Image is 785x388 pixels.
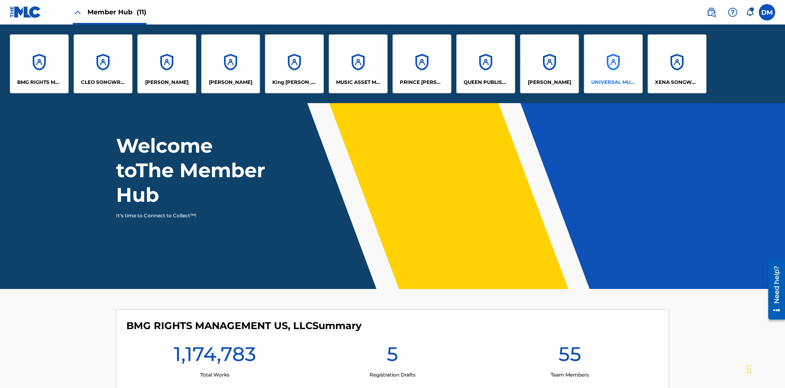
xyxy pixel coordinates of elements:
img: search [706,7,716,17]
div: User Menu [759,4,775,20]
a: AccountsUNIVERSAL MUSIC PUB GROUP [584,34,643,93]
a: Public Search [703,4,720,20]
p: RONALD MCTESTERSON [528,79,571,86]
a: AccountsBMG RIGHTS MANAGEMENT US, LLC [10,34,69,93]
a: AccountsPRINCE [PERSON_NAME] [392,34,451,93]
p: PRINCE MCTESTERSON [400,79,444,86]
a: Accounts[PERSON_NAME] [137,34,196,93]
a: AccountsKing [PERSON_NAME] [265,34,324,93]
a: AccountsXENA SONGWRITER [648,34,706,93]
p: Total Works [200,371,229,379]
a: AccountsMUSIC ASSET MANAGEMENT (MAM) [329,34,388,93]
p: QUEEN PUBLISHA [464,79,508,86]
img: Close [73,7,83,17]
p: XENA SONGWRITER [655,79,700,86]
div: Drag [747,357,751,381]
p: It's time to Connect to Collect™! [116,212,258,219]
p: King McTesterson [272,79,317,86]
div: Help [724,4,741,20]
a: Accounts[PERSON_NAME] [520,34,579,93]
p: BMG RIGHTS MANAGEMENT US, LLC [17,79,62,86]
p: MUSIC ASSET MANAGEMENT (MAM) [336,79,381,86]
p: UNIVERSAL MUSIC PUB GROUP [591,79,636,86]
iframe: Chat Widget [744,349,785,388]
h4: BMG RIGHTS MANAGEMENT US, LLC [126,320,361,332]
p: Registration Drafts [370,371,415,379]
img: MLC Logo [10,6,41,18]
h1: 1,174,783 [174,342,256,371]
h1: Welcome to The Member Hub [116,133,269,207]
p: Team Members [551,371,589,379]
p: EYAMA MCSINGER [209,79,252,86]
img: help [728,7,738,17]
a: AccountsCLEO SONGWRITER [74,34,132,93]
div: Notifications [746,8,754,16]
p: CLEO SONGWRITER [81,79,126,86]
span: Member Hub [87,7,146,17]
a: AccountsQUEEN PUBLISHA [456,34,515,93]
span: (11) [137,8,146,16]
h1: 5 [387,342,398,371]
a: Accounts[PERSON_NAME] [201,34,260,93]
h1: 55 [558,342,581,371]
iframe: Resource Center [762,257,785,324]
p: ELVIS COSTELLO [145,79,188,86]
